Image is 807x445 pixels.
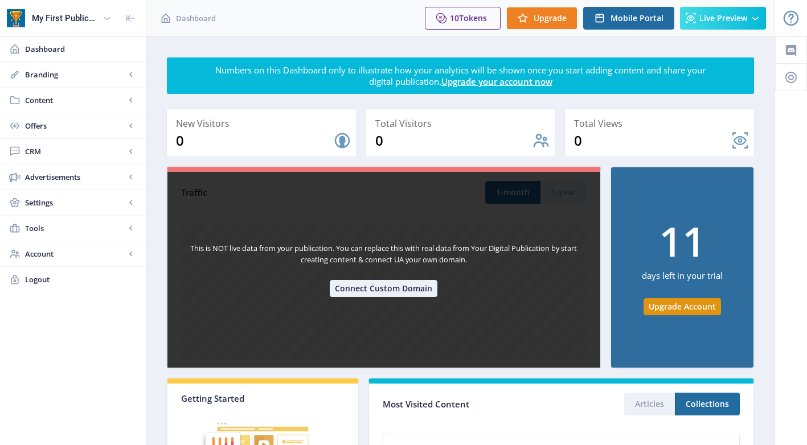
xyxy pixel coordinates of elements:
span: Settings [25,197,125,208]
div: 0 [176,131,333,150]
span: Logout [25,274,137,285]
button: Upgrade [506,7,577,30]
span: Branding [25,69,125,80]
button: Connect Custom Domain [330,280,437,297]
span: Offers [25,120,125,131]
div: 11 [659,220,706,261]
span: Upgrade [534,14,567,23]
span: Advertisements [25,171,125,183]
div: days left in your trial [642,261,723,298]
button: Mobile Portal [583,7,674,30]
button: Collections [675,393,740,415]
button: Upgrade Account [644,298,721,315]
span: Dashboard [176,13,216,24]
span: Mobile Portal [611,14,663,23]
div: Numbers on this Dashboard only to illustrate how your analytics will be shown once you start addi... [215,64,707,87]
div: 0 [375,131,532,150]
span: Account [25,248,125,259]
a: Upgrade your account now [441,76,552,87]
div: New Visitors [176,116,351,131]
span: CRM [25,146,125,157]
div: Total Views [574,116,749,131]
span: Tools [25,222,125,234]
div: Most Visited Content [383,395,561,413]
div: This is NOT live data from your publication. You can replace this with real data from Your Digita... [181,242,587,280]
button: Articles [624,393,675,415]
button: 10Tokens [425,7,501,30]
span: Content [25,94,125,106]
span: Live Preview [699,14,747,23]
img: app-icon.png [7,9,25,27]
span: Tokens [459,13,487,23]
button: Live Preview [680,7,766,30]
span: Dashboard [25,43,137,55]
div: Total Visitors [375,116,551,131]
div: My First Publication [32,6,98,31]
div: Getting Started [181,393,345,404]
div: 0 [574,131,731,150]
